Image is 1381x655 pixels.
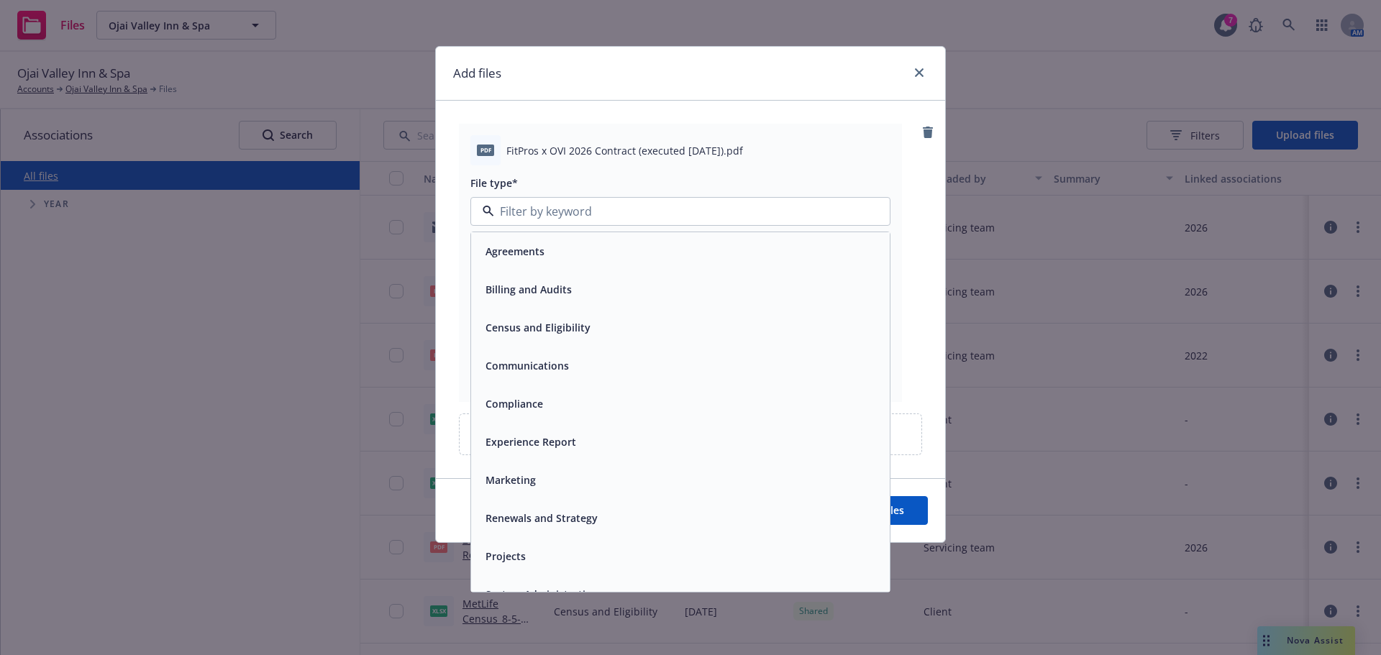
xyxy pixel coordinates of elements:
button: System Administration [486,587,598,602]
input: Filter by keyword [494,203,861,220]
button: Compliance [486,396,543,411]
button: Communications [486,358,569,373]
button: Experience Report [486,434,576,449]
a: close [911,64,928,81]
div: Upload new files [459,413,922,455]
button: Census and Eligibility [486,320,591,335]
button: Billing and Audits [486,282,572,297]
a: remove [919,124,936,141]
button: Renewals and Strategy [486,510,598,526]
h1: Add files [453,64,501,83]
span: pdf [477,145,494,155]
button: Projects [486,549,526,564]
button: Agreements [486,244,544,259]
button: Marketing [486,472,536,487]
span: File type* [470,176,518,190]
span: FitPros x OVI 2026 Contract (executed [DATE]).pdf [506,143,743,158]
